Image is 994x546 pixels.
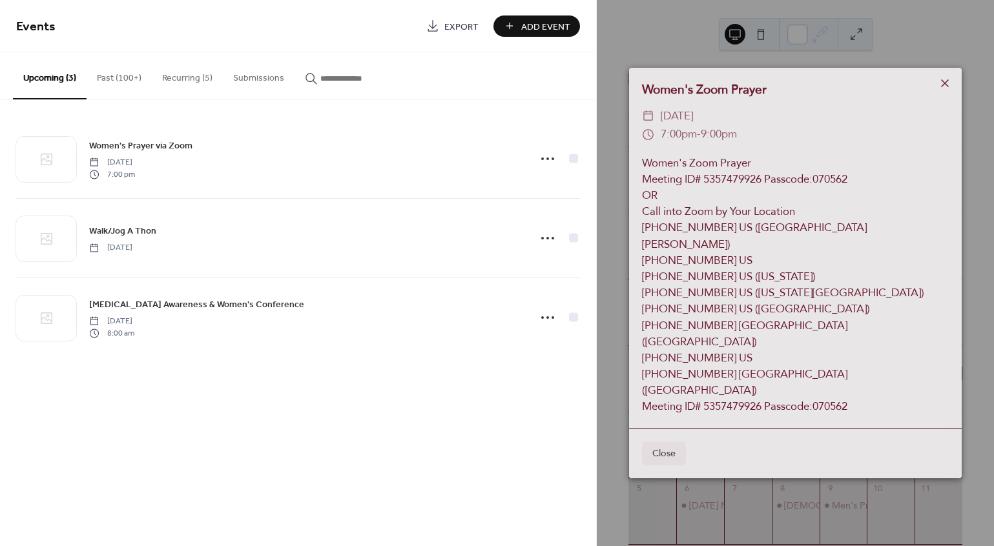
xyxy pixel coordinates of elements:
span: Women's Prayer via Zoom [89,139,192,153]
span: [MEDICAL_DATA] Awareness & Women's Conference [89,298,304,312]
div: Women's Zoom Prayer [629,81,962,99]
button: Submissions [223,52,295,98]
button: Add Event [493,15,580,37]
span: Add Event [521,20,570,34]
button: Close [642,441,686,466]
a: Women's Prayer via Zoom [89,138,192,153]
a: Walk/Jog A Thon [89,223,156,238]
span: [DATE] [89,242,132,254]
span: 8:00 am [89,327,134,339]
span: 9:00pm [701,124,737,144]
div: Women's Zoom Prayer Meeting ID# 5357479926 Passcode:070562 OR Call into Zoom by Your Location [PH... [629,155,962,415]
button: Upcoming (3) [13,52,87,99]
span: Export [444,20,479,34]
a: [MEDICAL_DATA] Awareness & Women's Conference [89,297,304,312]
span: - [697,124,701,144]
a: Export [417,15,488,37]
span: [DATE] [661,107,693,126]
span: [DATE] [89,316,134,327]
span: 7:00pm [661,124,697,144]
button: Past (100+) [87,52,152,98]
div: ​ [642,107,654,126]
span: Events [16,14,56,39]
div: ​ [642,125,654,144]
span: [DATE] [89,157,135,168]
button: Recurring (5) [152,52,223,98]
span: 7:00 pm [89,168,135,180]
span: Walk/Jog A Thon [89,225,156,238]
